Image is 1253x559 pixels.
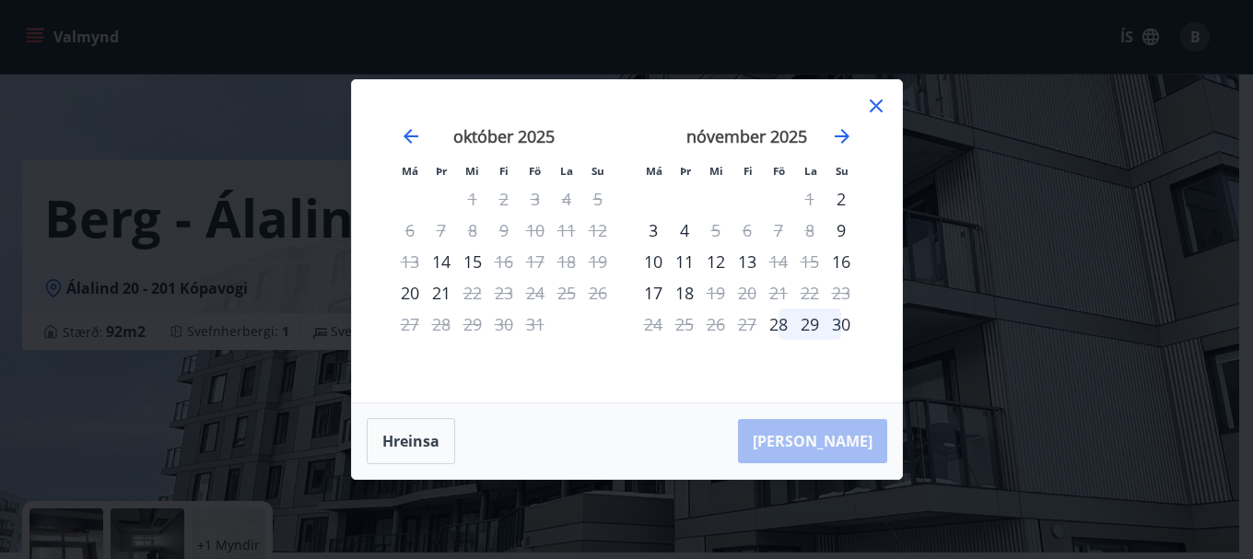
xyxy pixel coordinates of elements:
div: 13 [732,246,763,277]
td: Choose þriðjudagur, 4. nóvember 2025 as your check-in date. It’s available. [669,215,700,246]
div: Aðeins innritun í boði [826,246,857,277]
strong: nóvember 2025 [686,125,807,147]
td: Not available. föstudagur, 3. október 2025 [520,183,551,215]
div: Aðeins innritun í boði [826,215,857,246]
div: 11 [669,246,700,277]
small: Þr [680,164,691,178]
div: Aðeins innritun í boði [426,246,457,277]
div: Aðeins útritun í boði [700,215,732,246]
div: Aðeins útritun í boði [763,246,794,277]
td: Choose sunnudagur, 2. nóvember 2025 as your check-in date. It’s available. [826,183,857,215]
td: Not available. þriðjudagur, 28. október 2025 [426,309,457,340]
div: 4 [669,215,700,246]
div: 30 [826,309,857,340]
td: Not available. miðvikudagur, 19. nóvember 2025 [700,277,732,309]
div: Aðeins innritun í boði [763,309,794,340]
td: Choose fimmtudagur, 13. nóvember 2025 as your check-in date. It’s available. [732,246,763,277]
td: Not available. mánudagur, 6. október 2025 [394,215,426,246]
small: Fi [499,164,509,178]
td: Not available. þriðjudagur, 7. október 2025 [426,215,457,246]
td: Not available. miðvikudagur, 29. október 2025 [457,309,488,340]
td: Not available. mánudagur, 27. október 2025 [394,309,426,340]
div: Aðeins útritun í boði [488,246,520,277]
td: Not available. laugardagur, 25. október 2025 [551,277,582,309]
small: Su [591,164,604,178]
td: Not available. miðvikudagur, 5. nóvember 2025 [700,215,732,246]
div: 18 [669,277,700,309]
td: Choose þriðjudagur, 11. nóvember 2025 as your check-in date. It’s available. [669,246,700,277]
div: 12 [700,246,732,277]
td: Choose mánudagur, 10. nóvember 2025 as your check-in date. It’s available. [638,246,669,277]
small: Þr [436,164,447,178]
small: Mi [709,164,723,178]
td: Not available. laugardagur, 22. nóvember 2025 [794,277,826,309]
td: Not available. sunnudagur, 19. október 2025 [582,246,614,277]
small: La [804,164,817,178]
td: Choose miðvikudagur, 15. október 2025 as your check-in date. It’s available. [457,246,488,277]
td: Not available. mánudagur, 13. október 2025 [394,246,426,277]
td: Not available. laugardagur, 4. október 2025 [551,183,582,215]
td: Not available. föstudagur, 31. október 2025 [520,309,551,340]
td: Not available. föstudagur, 14. nóvember 2025 [763,246,794,277]
small: Fi [744,164,753,178]
td: Not available. miðvikudagur, 22. október 2025 [457,277,488,309]
td: Not available. laugardagur, 11. október 2025 [551,215,582,246]
td: Not available. miðvikudagur, 8. október 2025 [457,215,488,246]
td: Not available. fimmtudagur, 20. nóvember 2025 [732,277,763,309]
td: Not available. fimmtudagur, 27. nóvember 2025 [732,309,763,340]
div: 21 [426,277,457,309]
small: Má [646,164,662,178]
small: Su [836,164,849,178]
div: Move backward to switch to the previous month. [400,125,422,147]
td: Not available. mánudagur, 24. nóvember 2025 [638,309,669,340]
td: Choose þriðjudagur, 18. nóvember 2025 as your check-in date. It’s available. [669,277,700,309]
td: Choose sunnudagur, 9. nóvember 2025 as your check-in date. It’s available. [826,215,857,246]
td: Choose föstudagur, 28. nóvember 2025 as your check-in date. It’s available. [763,309,794,340]
td: Not available. laugardagur, 15. nóvember 2025 [794,246,826,277]
td: Not available. miðvikudagur, 26. nóvember 2025 [700,309,732,340]
td: Not available. þriðjudagur, 25. nóvember 2025 [669,309,700,340]
strong: október 2025 [453,125,555,147]
td: Not available. föstudagur, 21. nóvember 2025 [763,277,794,309]
td: Not available. sunnudagur, 5. október 2025 [582,183,614,215]
td: Choose sunnudagur, 16. nóvember 2025 as your check-in date. It’s available. [826,246,857,277]
td: Choose laugardagur, 29. nóvember 2025 as your check-in date. It’s available. [794,309,826,340]
td: Not available. laugardagur, 1. nóvember 2025 [794,183,826,215]
div: 3 [638,215,669,246]
td: Not available. sunnudagur, 12. október 2025 [582,215,614,246]
small: Má [402,164,418,178]
td: Not available. föstudagur, 10. október 2025 [520,215,551,246]
td: Not available. fimmtudagur, 23. október 2025 [488,277,520,309]
div: 10 [638,246,669,277]
td: Not available. föstudagur, 17. október 2025 [520,246,551,277]
button: Hreinsa [367,418,455,464]
div: Aðeins útritun í boði [700,277,732,309]
div: Aðeins útritun í boði [457,277,488,309]
small: La [560,164,573,178]
div: 17 [638,277,669,309]
td: Not available. miðvikudagur, 1. október 2025 [457,183,488,215]
td: Not available. föstudagur, 7. nóvember 2025 [763,215,794,246]
td: Not available. laugardagur, 18. október 2025 [551,246,582,277]
td: Choose mánudagur, 17. nóvember 2025 as your check-in date. It’s available. [638,277,669,309]
td: Not available. sunnudagur, 23. nóvember 2025 [826,277,857,309]
td: Choose miðvikudagur, 12. nóvember 2025 as your check-in date. It’s available. [700,246,732,277]
td: Not available. sunnudagur, 26. október 2025 [582,277,614,309]
div: 15 [457,246,488,277]
td: Not available. laugardagur, 8. nóvember 2025 [794,215,826,246]
div: Aðeins innritun í boði [394,277,426,309]
td: Choose mánudagur, 20. október 2025 as your check-in date. It’s available. [394,277,426,309]
td: Choose mánudagur, 3. nóvember 2025 as your check-in date. It’s available. [638,215,669,246]
td: Not available. fimmtudagur, 9. október 2025 [488,215,520,246]
td: Not available. fimmtudagur, 2. október 2025 [488,183,520,215]
div: Calendar [374,102,880,380]
td: Choose sunnudagur, 30. nóvember 2025 as your check-in date. It’s available. [826,309,857,340]
td: Choose þriðjudagur, 21. október 2025 as your check-in date. It’s available. [426,277,457,309]
td: Not available. fimmtudagur, 16. október 2025 [488,246,520,277]
div: 29 [794,309,826,340]
div: Move forward to switch to the next month. [831,125,853,147]
td: Not available. fimmtudagur, 30. október 2025 [488,309,520,340]
small: Mi [465,164,479,178]
td: Not available. föstudagur, 24. október 2025 [520,277,551,309]
small: Fö [773,164,785,178]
